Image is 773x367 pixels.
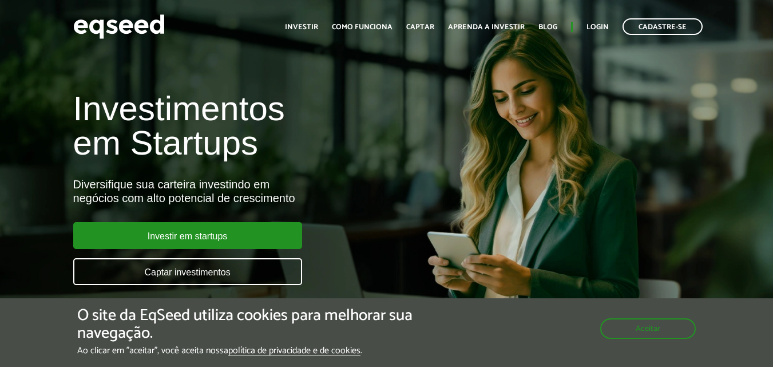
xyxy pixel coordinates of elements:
[228,346,360,356] a: política de privacidade e de cookies
[77,307,448,342] h5: O site da EqSeed utiliza cookies para melhorar sua navegação.
[73,92,443,160] h1: Investimentos em Startups
[285,23,318,31] a: Investir
[600,318,696,339] button: Aceitar
[332,23,393,31] a: Como funciona
[73,177,443,205] div: Diversifique sua carteira investindo em negócios com alto potencial de crescimento
[538,23,557,31] a: Blog
[448,23,525,31] a: Aprenda a investir
[623,18,703,35] a: Cadastre-se
[586,23,609,31] a: Login
[73,258,302,285] a: Captar investimentos
[73,11,165,42] img: EqSeed
[73,222,302,249] a: Investir em startups
[406,23,434,31] a: Captar
[77,345,448,356] p: Ao clicar em "aceitar", você aceita nossa .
